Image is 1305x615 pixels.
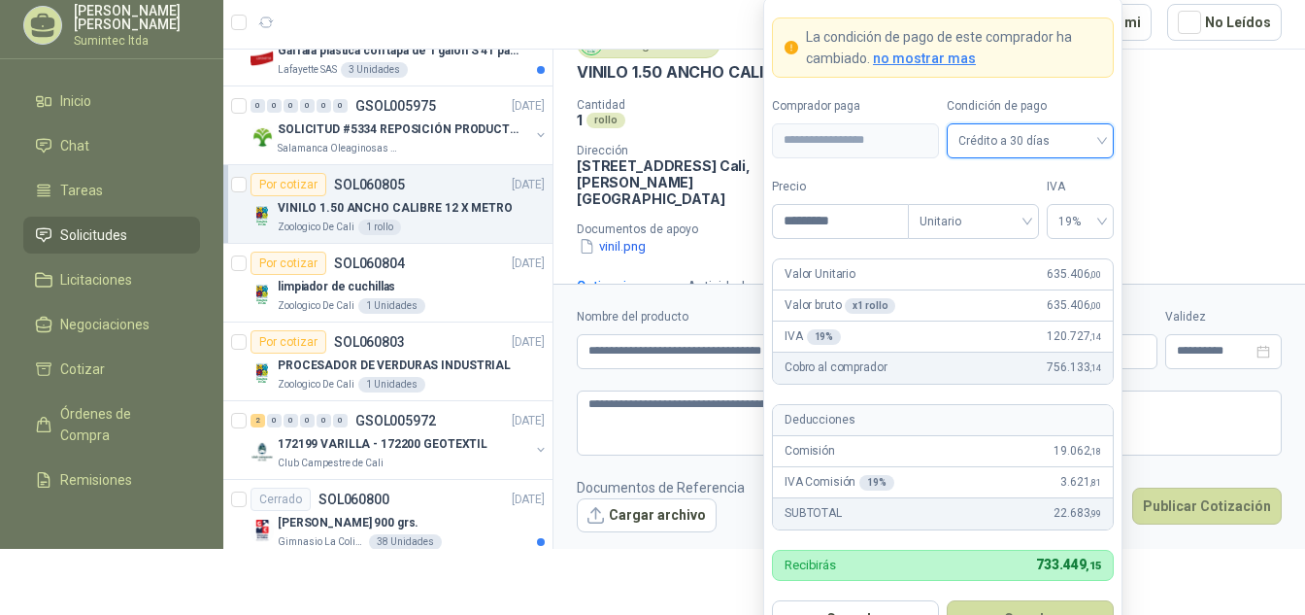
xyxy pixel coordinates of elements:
p: Salamanca Oleaginosas SAS [278,141,400,156]
a: Chat [23,127,200,164]
span: Órdenes de Compra [60,403,182,446]
p: La condición de pago de este comprador ha cambiado. [806,26,1101,69]
span: 635.406 [1047,296,1101,315]
span: no mostrar mas [873,51,976,66]
a: Órdenes de Compra [23,395,200,454]
p: Valor bruto [785,296,895,315]
img: Company Logo [251,519,274,542]
p: Zoologico De Cali [278,220,354,235]
div: Cerrado [251,488,311,511]
p: Gimnasio La Colina [278,534,365,550]
label: Nombre del producto [577,308,887,326]
div: Por cotizar [251,173,326,196]
p: Lafayette SAS [278,62,337,78]
div: 0 [251,99,265,113]
p: Recibirás [785,559,836,571]
label: IVA [1047,178,1114,196]
div: 0 [317,414,331,427]
label: Validez [1165,308,1282,326]
div: 0 [300,414,315,427]
button: No Leídos [1167,4,1282,41]
p: Dirección [577,144,783,157]
label: Precio [772,178,908,196]
span: Tareas [60,180,103,201]
p: limpiador de cuchillas [278,278,395,296]
a: Inicio [23,83,200,120]
div: 1 Unidades [358,298,425,314]
span: ,14 [1089,331,1101,342]
span: ,99 [1089,508,1101,519]
span: ,00 [1089,269,1101,280]
p: GSOL005975 [355,99,436,113]
span: Negociaciones [60,314,150,335]
p: [PERSON_NAME] [PERSON_NAME] [74,4,200,31]
span: Inicio [60,90,91,112]
div: Por cotizar [251,252,326,275]
span: 3.621 [1060,473,1101,492]
p: [DATE] [512,412,545,430]
p: SOL060803 [334,335,405,349]
img: Company Logo [251,440,274,463]
div: 0 [300,99,315,113]
a: Negociaciones [23,306,200,343]
a: CerradoSOL060800[DATE] Company Logo[PERSON_NAME] 900 grs.Gimnasio La Colina38 Unidades [223,480,552,559]
p: SOL060800 [318,493,389,506]
div: 2 [251,414,265,427]
a: Licitaciones [23,261,200,298]
label: Condición de pago [947,97,1114,116]
p: SUBTOTAL [785,504,842,523]
div: Cotizaciones [577,276,656,297]
p: Club Campestre de Cali [278,456,384,471]
span: 756.133 [1047,359,1101,377]
p: VINILO 1.50 ANCHO CALIBRE 12 X METRO [577,62,888,83]
p: IVA Comisión [785,473,894,492]
p: Garrafa plástica con tapa de 1 galón S 41 para almacenar varsol, thiner y alcohol [278,42,519,60]
img: Company Logo [251,361,274,385]
p: Cobro al comprador [785,359,887,377]
p: IVA [785,327,841,346]
div: 38 Unidades [369,534,442,550]
p: Valor Unitario [785,265,855,284]
p: Documentos de apoyo [577,222,1297,236]
span: 120.727 [1047,327,1101,346]
a: Por cotizarSOL060805[DATE] Company LogoVINILO 1.50 ANCHO CALIBRE 12 X METROZoologico De Cali1 rollo [223,165,552,244]
span: 22.683 [1054,504,1101,523]
span: 19.062 [1054,442,1101,461]
img: Company Logo [251,283,274,306]
p: [DATE] [512,491,545,509]
p: [DATE] [512,176,545,194]
div: 0 [333,99,348,113]
span: Licitaciones [60,269,132,290]
p: [PERSON_NAME] 900 grs. [278,514,418,532]
p: [DATE] [512,255,545,273]
a: Remisiones [23,461,200,498]
span: 635.406 [1047,265,1101,284]
div: 0 [317,99,331,113]
span: ,81 [1089,477,1101,488]
img: Company Logo [251,204,274,227]
div: 1 Unidades [358,377,425,393]
button: Publicar Cotización [1132,488,1282,525]
p: [STREET_ADDRESS] Cali , [PERSON_NAME][GEOGRAPHIC_DATA] [577,157,783,207]
span: Solicitudes [60,224,127,246]
a: Tareas [23,172,200,209]
div: Actividad [687,276,745,297]
button: vinil.png [577,236,648,256]
a: Por cotizarSOL060803[DATE] Company LogoPROCESADOR DE VERDURAS INDUSTRIALZoologico De Cali1 Unidades [223,323,552,401]
span: ,18 [1089,446,1101,457]
p: Documentos de Referencia [577,477,745,498]
div: 0 [267,414,282,427]
span: Crédito a 30 días [958,126,1102,155]
p: 1 [577,112,583,128]
a: Por cotizarSOL060804[DATE] Company Logolimpiador de cuchillasZoologico De Cali1 Unidades [223,244,552,323]
p: SOL060804 [334,256,405,270]
p: SOLICITUD #5334 REPOSICIÓN PRODUCTOS [278,120,519,139]
span: Unitario [920,207,1027,236]
img: Company Logo [251,125,274,149]
a: 2 0 0 0 0 0 GSOL005972[DATE] Company Logo172199 VARILLA - 172200 GEOTEXTILClub Campestre de Cali [251,409,549,471]
span: Remisiones [60,469,132,491]
p: Zoologico De Cali [278,298,354,314]
p: SOL060805 [334,178,405,191]
div: 19 % [859,475,894,491]
div: 3 Unidades [341,62,408,78]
